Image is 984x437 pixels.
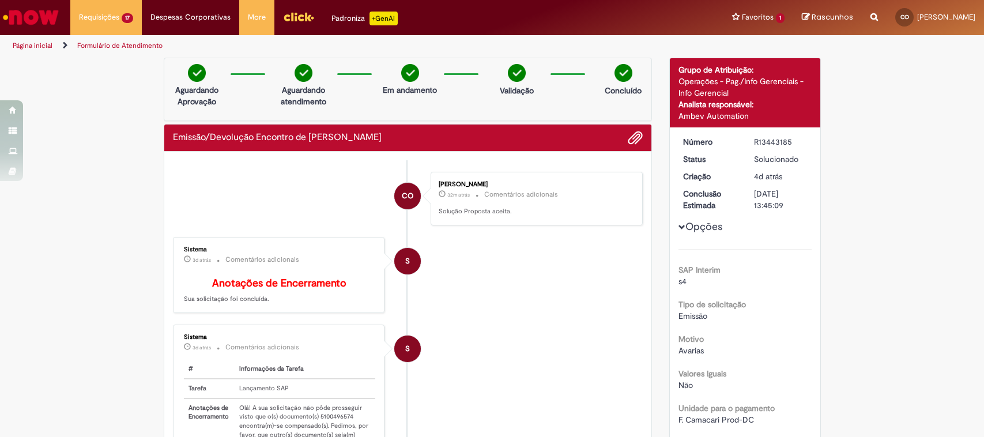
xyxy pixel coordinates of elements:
[742,12,774,23] span: Favoritos
[678,334,704,344] b: Motivo
[439,207,631,216] p: Solução Proposta aceita.
[678,64,812,76] div: Grupo de Atribuição:
[812,12,853,22] span: Rascunhos
[188,64,206,82] img: check-circle-green.png
[248,12,266,23] span: More
[370,12,398,25] p: +GenAi
[184,379,235,398] th: Tarefa
[439,181,631,188] div: [PERSON_NAME]
[9,35,647,56] ul: Trilhas de página
[13,41,52,50] a: Página inicial
[394,183,421,209] div: Camila Moura Oliveira
[678,299,746,310] b: Tipo de solicitação
[79,12,119,23] span: Requisições
[235,360,375,379] th: Informações da Tarefa
[150,12,231,23] span: Despesas Corporativas
[193,257,211,263] time: 25/08/2025 16:02:14
[802,12,853,23] a: Rascunhos
[674,136,745,148] dt: Número
[678,99,812,110] div: Analista responsável:
[484,190,558,199] small: Comentários adicionais
[674,188,745,211] dt: Conclusão Estimada
[678,265,721,275] b: SAP Interim
[900,13,909,21] span: CO
[678,380,693,390] span: Não
[225,255,299,265] small: Comentários adicionais
[678,76,812,99] div: Operações - Pag./Info Gerenciais - Info Gerencial
[447,191,470,198] span: 32m atrás
[169,84,225,107] p: Aguardando Aprovação
[1,6,61,29] img: ServiceNow
[754,171,782,182] time: 25/08/2025 09:53:47
[77,41,163,50] a: Formulário de Atendimento
[754,171,808,182] div: 25/08/2025 09:53:47
[193,257,211,263] span: 3d atrás
[754,136,808,148] div: R13443185
[184,278,376,304] p: Sua solicitação foi concluída.
[678,311,707,321] span: Emissão
[193,344,211,351] span: 3d atrás
[225,342,299,352] small: Comentários adicionais
[500,85,534,96] p: Validação
[678,415,754,425] span: F. Camacari Prod-DC
[401,64,419,82] img: check-circle-green.png
[754,153,808,165] div: Solucionado
[173,133,382,143] h2: Emissão/Devolução Encontro de Contas Fornecedor Histórico de tíquete
[678,368,726,379] b: Valores Iguais
[402,182,413,210] span: CO
[212,277,346,290] b: Anotações de Encerramento
[193,344,211,351] time: 25/08/2025 16:02:11
[754,171,782,182] span: 4d atrás
[394,336,421,362] div: System
[235,379,375,398] td: Lançamento SAP
[605,85,642,96] p: Concluído
[628,130,643,145] button: Adicionar anexos
[678,110,812,122] div: Ambev Automation
[447,191,470,198] time: 28/08/2025 09:58:06
[405,247,410,275] span: S
[614,64,632,82] img: check-circle-green.png
[184,246,376,253] div: Sistema
[383,84,437,96] p: Em andamento
[776,13,785,23] span: 1
[405,335,410,363] span: S
[184,360,235,379] th: #
[678,403,775,413] b: Unidade para o pagamento
[184,334,376,341] div: Sistema
[674,153,745,165] dt: Status
[331,12,398,25] div: Padroniza
[508,64,526,82] img: check-circle-green.png
[678,345,704,356] span: Avarias
[678,276,687,287] span: s4
[122,13,133,23] span: 17
[283,8,314,25] img: click_logo_yellow_360x200.png
[295,64,312,82] img: check-circle-green.png
[394,248,421,274] div: System
[674,171,745,182] dt: Criação
[754,188,808,211] div: [DATE] 13:45:09
[917,12,975,22] span: [PERSON_NAME]
[276,84,331,107] p: Aguardando atendimento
